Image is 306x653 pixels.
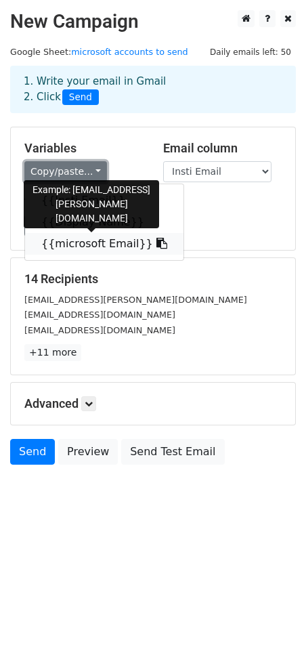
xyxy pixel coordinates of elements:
a: Preview [58,439,118,465]
a: Copy/paste... [24,161,107,182]
iframe: Chat Widget [238,588,306,653]
h5: Email column [163,141,282,156]
span: Daily emails left: 50 [205,45,296,60]
a: {{microsoft Email}} [25,233,183,255]
a: Daily emails left: 50 [205,47,296,57]
a: microsoft accounts to send [71,47,188,57]
div: 1. Write your email in Gmail 2. Click [14,74,292,105]
h5: 14 Recipients [24,272,282,287]
div: Example: [EMAIL_ADDRESS][PERSON_NAME][DOMAIN_NAME] [24,180,159,228]
small: [EMAIL_ADDRESS][PERSON_NAME][DOMAIN_NAME] [24,295,247,305]
span: Send [62,89,99,106]
h5: Advanced [24,396,282,411]
a: Send [10,439,55,465]
h2: New Campaign [10,10,296,33]
small: Google Sheet: [10,47,188,57]
small: [EMAIL_ADDRESS][DOMAIN_NAME] [24,310,175,320]
h5: Variables [24,141,143,156]
small: [EMAIL_ADDRESS][DOMAIN_NAME] [24,325,175,335]
a: +11 more [24,344,81,361]
a: Send Test Email [121,439,224,465]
